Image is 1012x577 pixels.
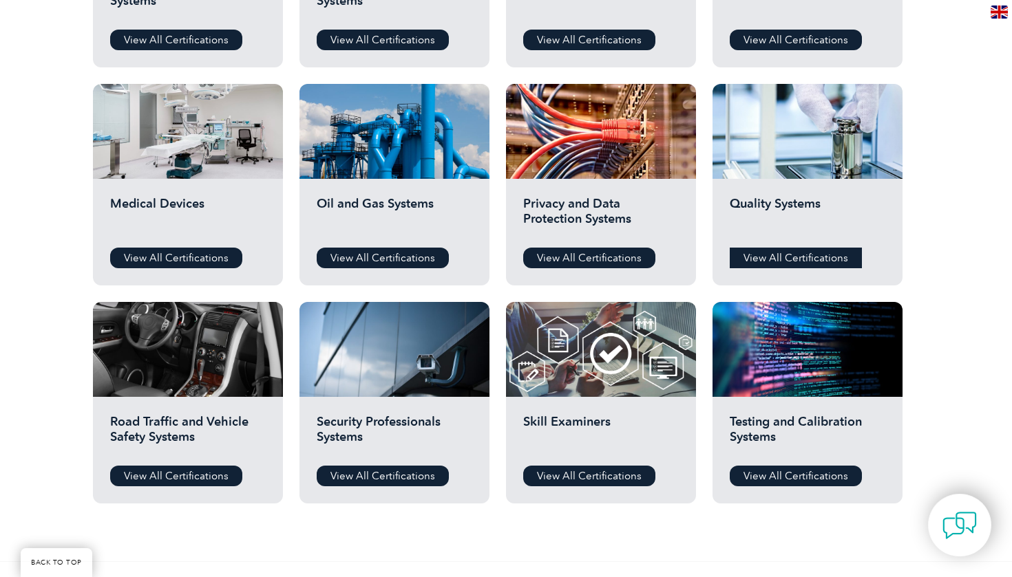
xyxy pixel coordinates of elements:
[110,414,266,455] h2: Road Traffic and Vehicle Safety Systems
[523,248,655,268] a: View All Certifications
[523,466,655,486] a: View All Certifications
[523,196,679,237] h2: Privacy and Data Protection Systems
[317,30,449,50] a: View All Certifications
[991,6,1008,19] img: en
[110,466,242,486] a: View All Certifications
[942,508,977,543] img: contact-chat.png
[730,414,885,455] h2: Testing and Calibration Systems
[110,30,242,50] a: View All Certifications
[523,414,679,455] h2: Skill Examiners
[730,30,862,50] a: View All Certifications
[110,196,266,237] h2: Medical Devices
[317,248,449,268] a: View All Certifications
[21,548,92,577] a: BACK TO TOP
[317,196,472,237] h2: Oil and Gas Systems
[730,466,862,486] a: View All Certifications
[523,30,655,50] a: View All Certifications
[730,248,862,268] a: View All Certifications
[317,466,449,486] a: View All Certifications
[110,248,242,268] a: View All Certifications
[317,414,472,455] h2: Security Professionals Systems
[730,196,885,237] h2: Quality Systems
